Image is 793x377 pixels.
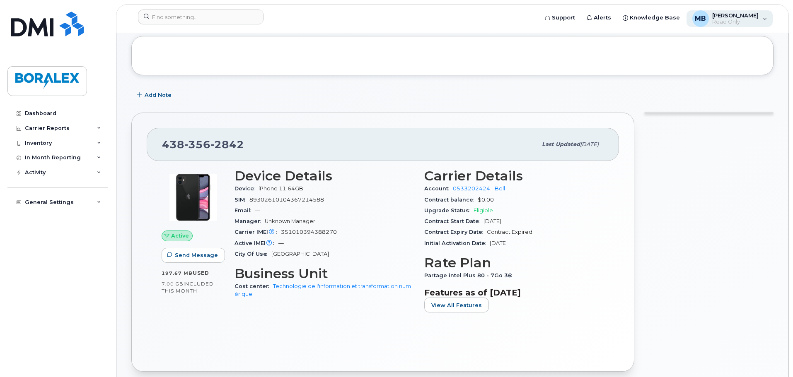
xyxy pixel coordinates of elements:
[249,197,324,203] span: 89302610104367214588
[162,281,184,287] span: 7.00 GB
[235,251,271,257] span: City Of Use
[171,232,189,240] span: Active
[424,185,453,192] span: Account
[712,19,759,25] span: Read Only
[271,251,329,257] span: [GEOGRAPHIC_DATA]
[162,138,244,151] span: 438
[235,218,265,224] span: Manager
[580,141,599,147] span: [DATE]
[145,91,172,99] span: Add Note
[235,266,414,281] h3: Business Unit
[630,14,680,22] span: Knowledge Base
[424,229,487,235] span: Contract Expiry Date
[255,207,260,214] span: —
[235,283,411,297] a: Technologie de l'information et transformation numérique
[235,283,273,289] span: Cost center
[175,251,218,259] span: Send Message
[131,88,179,103] button: Add Note
[278,240,284,246] span: —
[193,270,209,276] span: used
[210,138,244,151] span: 2842
[235,207,255,214] span: Email
[424,255,604,270] h3: Rate Plan
[687,10,773,27] div: Mastafa Bazid
[162,270,193,276] span: 197.67 MB
[695,14,706,24] span: MB
[162,281,214,294] span: included this month
[484,218,501,224] span: [DATE]
[235,168,414,183] h3: Device Details
[259,185,303,192] span: iPhone 11 64GB
[235,185,259,192] span: Device
[424,168,604,183] h3: Carrier Details
[184,138,210,151] span: 356
[265,218,315,224] span: Unknown Manager
[474,207,493,214] span: Eligible
[712,12,759,19] span: [PERSON_NAME]
[424,218,484,224] span: Contract Start Date
[162,248,225,263] button: Send Message
[424,197,478,203] span: Contract balance
[478,197,494,203] span: $0.00
[235,197,249,203] span: SIM
[487,229,532,235] span: Contract Expired
[453,185,505,192] a: 0533202424 - Bell
[594,14,611,22] span: Alerts
[424,298,489,312] button: View All Features
[235,240,278,246] span: Active IMEI
[431,301,482,309] span: View All Features
[281,229,337,235] span: 351010394388270
[424,288,604,298] h3: Features as of [DATE]
[168,173,218,222] img: iPhone_11.jpg
[424,240,490,246] span: Initial Activation Date
[542,141,580,147] span: Last updated
[539,10,581,26] a: Support
[235,229,281,235] span: Carrier IMEI
[424,207,474,214] span: Upgrade Status
[490,240,508,246] span: [DATE]
[424,272,516,279] span: Partage intel Plus 80 - 7Go 36
[552,14,575,22] span: Support
[617,10,686,26] a: Knowledge Base
[138,10,264,24] input: Find something...
[581,10,617,26] a: Alerts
